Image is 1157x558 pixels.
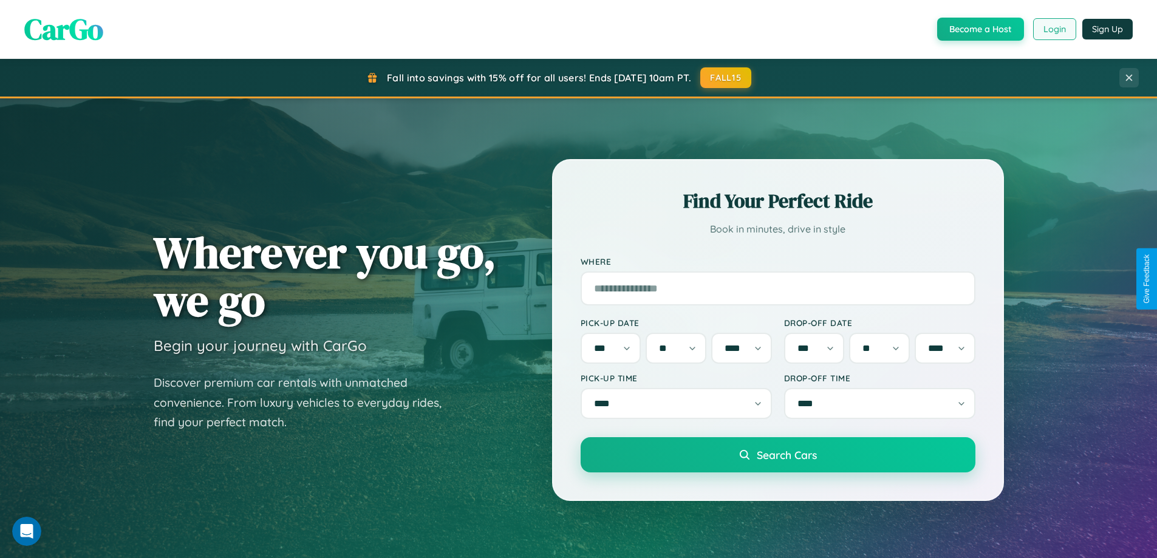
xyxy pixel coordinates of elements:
span: Search Cars [757,448,817,461]
label: Drop-off Date [784,318,975,328]
span: Fall into savings with 15% off for all users! Ends [DATE] 10am PT. [387,72,691,84]
p: Book in minutes, drive in style [581,220,975,238]
label: Drop-off Time [784,373,975,383]
iframe: Intercom live chat [12,517,41,546]
button: FALL15 [700,67,751,88]
button: Sign Up [1082,19,1133,39]
h1: Wherever you go, we go [154,228,496,324]
label: Pick-up Date [581,318,772,328]
button: Login [1033,18,1076,40]
p: Discover premium car rentals with unmatched convenience. From luxury vehicles to everyday rides, ... [154,373,457,432]
label: Pick-up Time [581,373,772,383]
span: CarGo [24,9,103,49]
button: Search Cars [581,437,975,472]
div: Give Feedback [1142,254,1151,304]
h2: Find Your Perfect Ride [581,188,975,214]
h3: Begin your journey with CarGo [154,336,367,355]
button: Become a Host [937,18,1024,41]
label: Where [581,256,975,267]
